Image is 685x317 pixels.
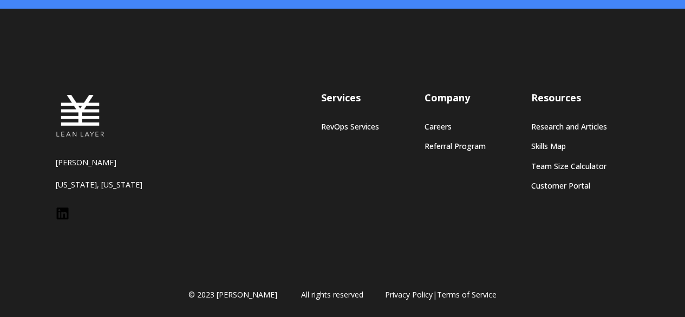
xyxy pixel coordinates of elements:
[531,122,607,131] a: Research and Articles
[56,179,191,190] p: [US_STATE], [US_STATE]
[321,122,379,131] a: RevOps Services
[437,289,497,300] a: Terms of Service
[385,289,497,300] span: |
[425,141,486,151] a: Referral Program
[385,289,433,300] a: Privacy Policy
[531,91,607,105] h3: Resources
[425,91,486,105] h3: Company
[321,91,379,105] h3: Services
[425,122,486,131] a: Careers
[56,91,105,140] img: Lean Layer
[531,161,607,171] a: Team Size Calculator
[301,289,363,300] span: All rights reserved
[188,289,277,300] span: © 2023 [PERSON_NAME]
[531,181,607,190] a: Customer Portal
[56,157,191,167] p: [PERSON_NAME]
[531,141,607,151] a: Skills Map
